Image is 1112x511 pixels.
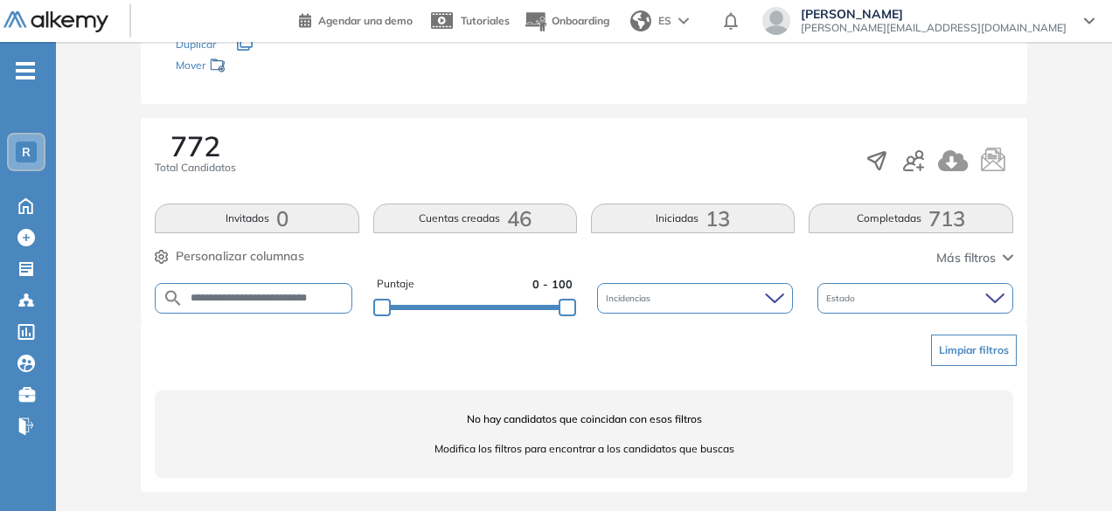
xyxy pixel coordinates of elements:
[597,283,793,314] div: Incidencias
[155,441,1012,457] span: Modifica los filtros para encontrar a los candidatos que buscas
[155,160,236,176] span: Total Candidatos
[3,11,108,33] img: Logo
[170,132,220,160] span: 772
[658,13,671,29] span: ES
[606,292,654,305] span: Incidencias
[461,14,510,27] span: Tutoriales
[591,204,795,233] button: Iniciadas13
[532,276,573,293] span: 0 - 100
[552,14,609,27] span: Onboarding
[318,14,413,27] span: Agendar una demo
[163,287,184,309] img: SEARCH_ALT
[22,145,31,159] span: R
[801,21,1067,35] span: [PERSON_NAME][EMAIL_ADDRESS][DOMAIN_NAME]
[176,38,216,51] span: Duplicar
[155,204,358,233] button: Invitados0
[809,204,1012,233] button: Completadas713
[155,247,304,266] button: Personalizar columnas
[817,283,1013,314] div: Estado
[373,204,577,233] button: Cuentas creadas46
[176,51,351,83] div: Mover
[936,249,996,267] span: Más filtros
[16,69,35,73] i: -
[801,7,1067,21] span: [PERSON_NAME]
[931,335,1017,366] button: Limpiar filtros
[524,3,609,40] button: Onboarding
[678,17,689,24] img: arrow
[155,411,1012,427] span: No hay candidatos que coincidan con esos filtros
[299,9,413,30] a: Agendar una demo
[936,249,1013,267] button: Más filtros
[176,247,304,266] span: Personalizar columnas
[377,276,414,293] span: Puntaje
[630,10,651,31] img: world
[826,292,858,305] span: Estado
